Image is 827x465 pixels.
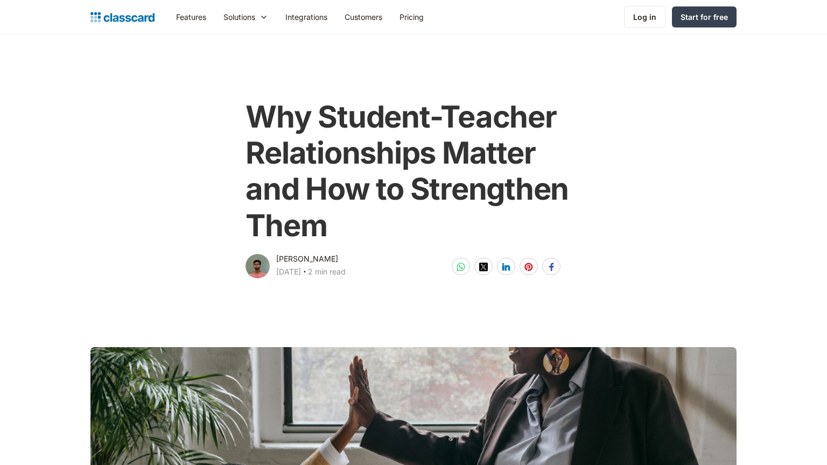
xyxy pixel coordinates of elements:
[457,263,465,271] img: whatsapp-white sharing button
[90,10,155,25] a: Logo
[681,11,728,23] div: Start for free
[277,5,336,29] a: Integrations
[301,265,308,280] div: ‧
[624,6,665,28] a: Log in
[391,5,432,29] a: Pricing
[547,263,556,271] img: facebook-white sharing button
[336,5,391,29] a: Customers
[308,265,346,278] div: 2 min read
[167,5,215,29] a: Features
[672,6,737,27] a: Start for free
[215,5,277,29] div: Solutions
[246,99,581,244] h1: Why Student-Teacher Relationships Matter and How to Strengthen Them
[276,265,301,278] div: [DATE]
[633,11,656,23] div: Log in
[223,11,255,23] div: Solutions
[524,263,533,271] img: pinterest-white sharing button
[479,263,488,271] img: twitter-white sharing button
[502,263,510,271] img: linkedin-white sharing button
[276,252,338,265] div: [PERSON_NAME]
